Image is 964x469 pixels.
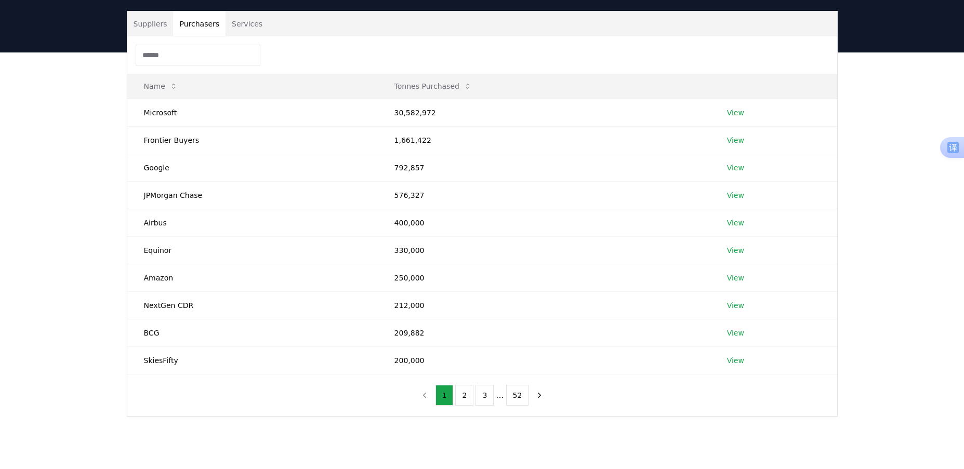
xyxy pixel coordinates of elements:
[127,99,378,126] td: Microsoft
[727,328,744,338] a: View
[136,76,186,97] button: Name
[727,245,744,256] a: View
[127,236,378,264] td: Equinor
[127,209,378,236] td: Airbus
[127,11,174,36] button: Suppliers
[378,181,710,209] td: 576,327
[378,99,710,126] td: 30,582,972
[435,385,454,406] button: 1
[531,385,548,406] button: next page
[727,163,744,173] a: View
[127,154,378,181] td: Google
[127,291,378,319] td: NextGen CDR
[226,11,269,36] button: Services
[506,385,529,406] button: 52
[386,76,480,97] button: Tonnes Purchased
[127,319,378,346] td: BCG
[378,264,710,291] td: 250,000
[127,126,378,154] td: Frontier Buyers
[378,154,710,181] td: 792,857
[127,264,378,291] td: Amazon
[727,355,744,366] a: View
[378,346,710,374] td: 200,000
[173,11,226,36] button: Purchasers
[476,385,494,406] button: 3
[727,218,744,228] a: View
[455,385,473,406] button: 2
[727,190,744,200] a: View
[127,181,378,209] td: JPMorgan Chase
[378,236,710,264] td: 330,000
[378,209,710,236] td: 400,000
[378,319,710,346] td: 209,882
[727,273,744,283] a: View
[127,346,378,374] td: SkiesFifty
[496,389,504,401] li: ...
[378,126,710,154] td: 1,661,422
[378,291,710,319] td: 212,000
[727,108,744,118] a: View
[727,300,744,311] a: View
[727,135,744,145] a: View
